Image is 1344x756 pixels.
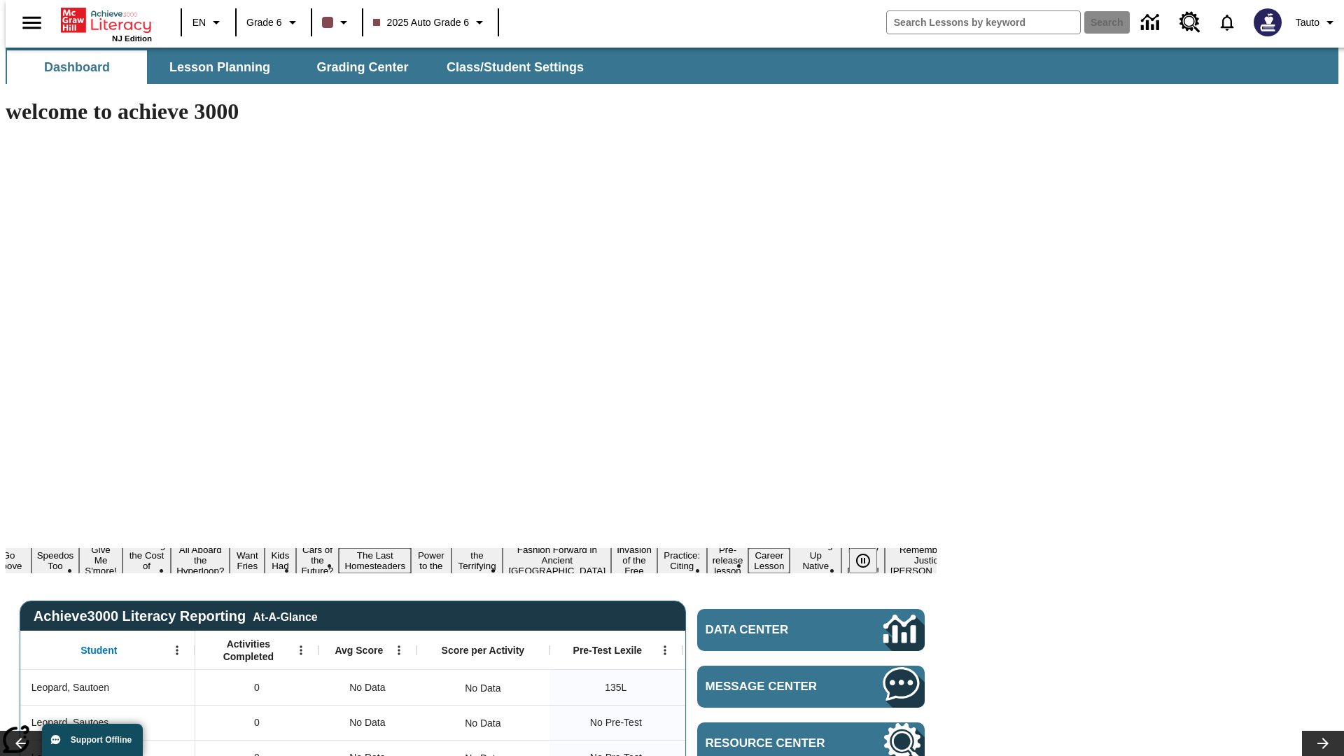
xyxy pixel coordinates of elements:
[1209,4,1245,41] a: Notifications
[654,640,675,661] button: Open Menu
[573,644,643,657] span: Pre-Test Lexile
[458,709,507,737] div: No Data, Leopard, Sautoes
[1296,15,1319,30] span: Tauto
[192,15,206,30] span: EN
[611,532,657,589] button: Slide 15 The Invasion of the Free CD
[849,548,877,573] button: Pause
[169,59,270,76] span: Lesson Planning
[296,542,339,578] button: Slide 10 Cars of the Future?
[7,50,147,84] button: Dashboard
[318,705,416,740] div: No Data, Leopard, Sautoes
[318,670,416,705] div: No Data, Leopard, Sautoen
[253,608,317,624] div: At-A-Glance
[1171,3,1209,41] a: Resource Center, Will open in new tab
[442,644,525,657] span: Score per Activity
[6,50,596,84] div: SubNavbar
[388,640,409,661] button: Open Menu
[706,680,841,694] span: Message Center
[112,34,152,43] span: NJ Edition
[254,715,260,730] span: 0
[1133,3,1171,42] a: Data Center
[241,10,307,35] button: Grade: Grade 6, Select a grade
[246,15,282,30] span: Grade 6
[195,670,318,705] div: 0, Leopard, Sautoen
[849,548,891,573] div: Pause
[6,99,937,125] h1: welcome to achieve 3000
[290,640,311,661] button: Open Menu
[34,608,318,624] span: Achieve3000 Literacy Reporting
[31,538,80,584] button: Slide 4 Are Speedos Too Speedy?
[335,644,383,657] span: Avg Score
[342,673,392,702] span: No Data
[411,538,451,584] button: Slide 12 Solar Power to the People
[435,50,595,84] button: Class/Student Settings
[706,623,836,637] span: Data Center
[150,50,290,84] button: Lesson Planning
[61,5,152,43] div: Home
[11,2,52,43] button: Open side menu
[293,50,433,84] button: Grading Center
[706,736,841,750] span: Resource Center
[1245,4,1290,41] button: Select a new avatar
[1290,10,1344,35] button: Profile/Settings
[122,538,171,584] button: Slide 6 Covering the Cost of College
[590,715,642,730] span: No Pre-Test, Leopard, Sautoes
[186,10,231,35] button: Language: EN, Select a language
[451,538,503,584] button: Slide 13 Attack of the Terrifying Tomatoes
[1302,731,1344,756] button: Lesson carousel, Next
[367,10,494,35] button: Class: 2025 Auto Grade 6, Select your class
[6,48,1338,84] div: SubNavbar
[31,715,109,730] span: Leopard, Sautoes
[61,6,152,34] a: Home
[657,538,707,584] button: Slide 16 Mixed Practice: Citing Evidence
[447,59,584,76] span: Class/Student Settings
[316,59,408,76] span: Grading Center
[195,705,318,740] div: 0, Leopard, Sautoes
[697,666,925,708] a: Message Center
[605,680,626,695] span: 135 Lexile, Leopard, Sautoen
[316,10,358,35] button: Class color is dark brown. Change class color
[167,640,188,661] button: Open Menu
[339,548,411,573] button: Slide 11 The Last Homesteaders
[230,527,265,594] button: Slide 8 Do You Want Fries With That?
[885,542,973,578] button: Slide 21 Remembering Justice O'Connor
[171,542,230,578] button: Slide 7 All Aboard the Hyperloop?
[373,15,470,30] span: 2025 Auto Grade 6
[1254,8,1282,36] img: Avatar
[342,708,392,737] span: No Data
[841,542,885,578] button: Slide 20 Hooray for Constitution Day!
[79,542,122,578] button: Slide 5 Give Me S'more!
[44,59,110,76] span: Dashboard
[42,724,143,756] button: Support Offline
[202,638,295,663] span: Activities Completed
[458,674,507,702] div: No Data, Leopard, Sautoen
[31,680,109,695] span: Leopard, Sautoen
[503,542,611,578] button: Slide 14 Fashion Forward in Ancient Rome
[71,735,132,745] span: Support Offline
[790,538,841,584] button: Slide 19 Cooking Up Native Traditions
[80,644,117,657] span: Student
[887,11,1080,34] input: search field
[748,548,790,573] button: Slide 18 Career Lesson
[265,527,295,594] button: Slide 9 Dirty Jobs Kids Had To Do
[254,680,260,695] span: 0
[697,609,925,651] a: Data Center
[707,542,749,578] button: Slide 17 Pre-release lesson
